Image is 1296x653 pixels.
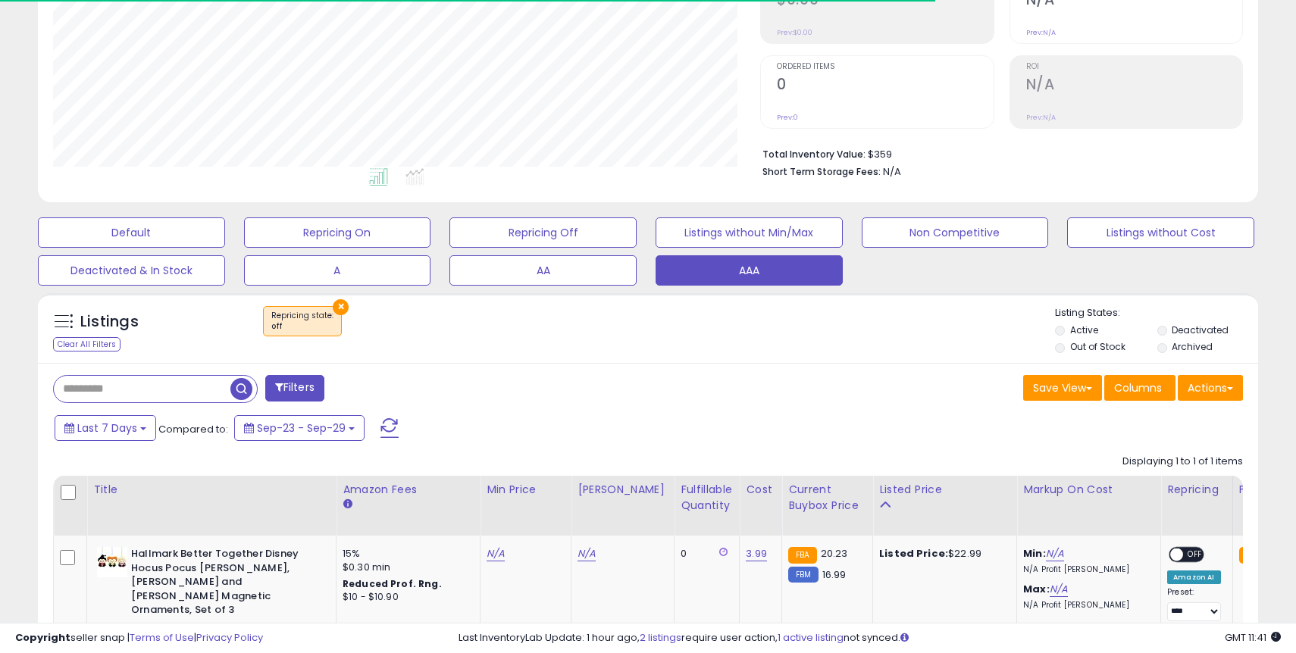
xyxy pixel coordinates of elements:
[1104,375,1175,401] button: Columns
[333,299,349,315] button: ×
[244,255,431,286] button: A
[487,482,565,498] div: Min Price
[38,217,225,248] button: Default
[788,482,866,514] div: Current Buybox Price
[196,630,263,645] a: Privacy Policy
[1067,217,1254,248] button: Listings without Cost
[1167,570,1220,584] div: Amazon AI
[879,546,948,561] b: Listed Price:
[1026,63,1242,71] span: ROI
[778,630,844,645] a: 1 active listing
[879,482,1010,498] div: Listed Price
[883,164,901,179] span: N/A
[1055,306,1257,320] p: Listing States:
[777,76,993,96] h2: 0
[97,547,127,577] img: A1JvKKwoTbL._SL40_.jpg
[788,567,818,583] small: FBM
[777,28,812,37] small: Prev: $0.00
[487,546,505,561] a: N/A
[1026,28,1056,37] small: Prev: N/A
[244,217,431,248] button: Repricing On
[1167,482,1226,498] div: Repricing
[343,561,468,574] div: $0.30 min
[1026,76,1242,96] h2: N/A
[1023,546,1046,561] b: Min:
[1122,455,1243,469] div: Displaying 1 to 1 of 1 items
[343,591,468,604] div: $10 - $10.90
[271,310,333,333] span: Repricing state :
[1026,113,1056,122] small: Prev: N/A
[343,498,352,511] small: Amazon Fees.
[15,631,263,645] div: seller snap | |
[343,577,442,590] b: Reduced Prof. Rng.
[1178,375,1243,401] button: Actions
[77,420,137,436] span: Last 7 Days
[1183,548,1207,561] span: OFF
[1167,587,1220,621] div: Preset:
[640,630,681,645] a: 2 listings
[746,546,767,561] a: 3.99
[55,415,156,441] button: Last 7 Days
[449,255,637,286] button: AA
[578,482,668,498] div: [PERSON_NAME]
[459,631,1282,645] div: Last InventoryLab Update: 1 hour ago, require user action, not synced.
[93,482,330,498] div: Title
[158,422,228,436] span: Compared to:
[1114,380,1162,395] span: Columns
[879,547,1005,561] div: $22.99
[80,311,139,333] h5: Listings
[1050,582,1068,597] a: N/A
[257,420,346,436] span: Sep-23 - Sep-29
[1070,340,1125,353] label: Out of Stock
[131,547,315,621] b: Hallmark Better Together Disney Hocus Pocus [PERSON_NAME], [PERSON_NAME] and [PERSON_NAME] Magnet...
[862,217,1049,248] button: Non Competitive
[343,482,474,498] div: Amazon Fees
[777,63,993,71] span: Ordered Items
[788,547,816,564] small: FBA
[1070,323,1098,336] label: Active
[265,375,324,401] button: Filters
[1225,630,1281,645] span: 2025-10-8 11:41 GMT
[38,255,225,286] button: Deactivated & In Stock
[343,547,468,561] div: 15%
[681,482,733,514] div: Fulfillable Quantity
[1023,564,1149,575] p: N/A Profit [PERSON_NAME]
[822,567,847,582] span: 16.99
[777,113,798,122] small: Prev: 0
[762,148,866,161] b: Total Inventory Value:
[15,630,70,645] strong: Copyright
[1172,323,1229,336] label: Deactivated
[656,255,843,286] button: AAA
[762,144,1232,162] li: $359
[656,217,843,248] button: Listings without Min/Max
[746,482,775,498] div: Cost
[762,165,881,178] b: Short Term Storage Fees:
[1239,547,1267,564] small: FBA
[681,547,728,561] div: 0
[1023,482,1154,498] div: Markup on Cost
[1172,340,1213,353] label: Archived
[1023,600,1149,611] p: N/A Profit [PERSON_NAME]
[130,630,194,645] a: Terms of Use
[821,546,848,561] span: 20.23
[449,217,637,248] button: Repricing Off
[234,415,365,441] button: Sep-23 - Sep-29
[578,546,596,561] a: N/A
[1017,476,1161,536] th: The percentage added to the cost of goods (COGS) that forms the calculator for Min & Max prices.
[1046,546,1064,561] a: N/A
[1023,375,1102,401] button: Save View
[53,337,121,351] div: Clear All Filters
[271,321,333,332] div: off
[1023,582,1050,596] b: Max:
